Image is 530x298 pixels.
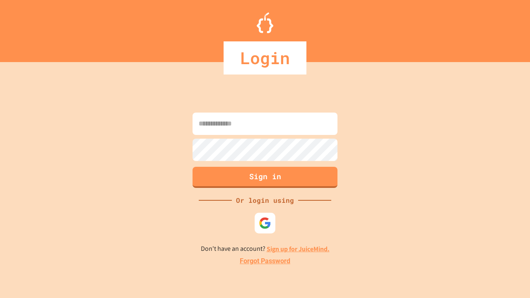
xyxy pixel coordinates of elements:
[259,217,271,229] img: google-icon.svg
[257,12,273,33] img: Logo.svg
[267,245,330,253] a: Sign up for JuiceMind.
[201,244,330,254] p: Don't have an account?
[224,41,306,74] div: Login
[232,195,298,205] div: Or login using
[240,256,290,266] a: Forgot Password
[193,167,337,188] button: Sign in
